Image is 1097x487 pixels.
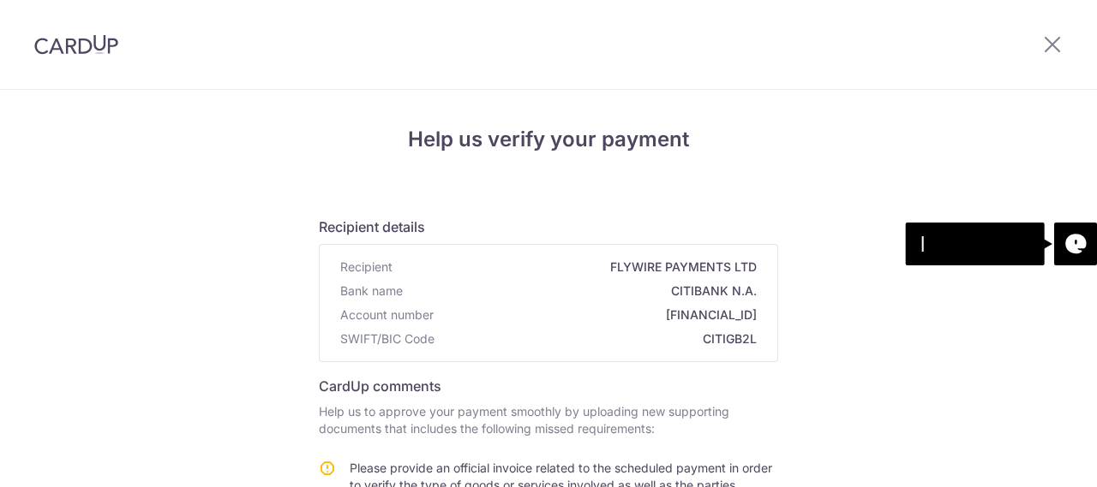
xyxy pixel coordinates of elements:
span: CITIBANK N.A. [410,282,757,300]
span: Recipient [340,258,393,276]
span: SWIFT/BIC Code [340,330,435,347]
span: FLYWIRE PAYMENTS LTD [399,258,757,276]
span: [FINANCIAL_ID] [441,306,757,324]
img: CardUp [34,34,118,55]
h4: Help us verify your payment [319,124,778,155]
span: Bank name [340,282,403,300]
span: CITIGB2L [441,330,757,347]
h6: Recipient details [319,217,778,237]
span: Account number [340,306,434,324]
h6: CardUp comments [319,376,778,396]
p: Help us to approve your payment smoothly by uploading new supporting documents that includes the ... [319,403,778,437]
